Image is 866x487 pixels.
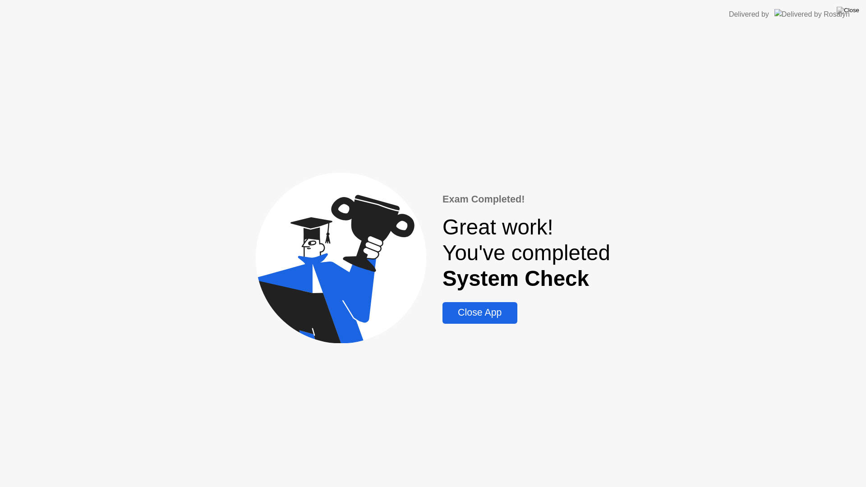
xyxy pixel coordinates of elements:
[442,302,517,324] button: Close App
[774,9,850,19] img: Delivered by Rosalyn
[442,214,610,291] div: Great work! You've completed
[837,7,859,14] img: Close
[445,307,514,318] div: Close App
[729,9,769,20] div: Delivered by
[442,266,589,290] b: System Check
[442,192,610,207] div: Exam Completed!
